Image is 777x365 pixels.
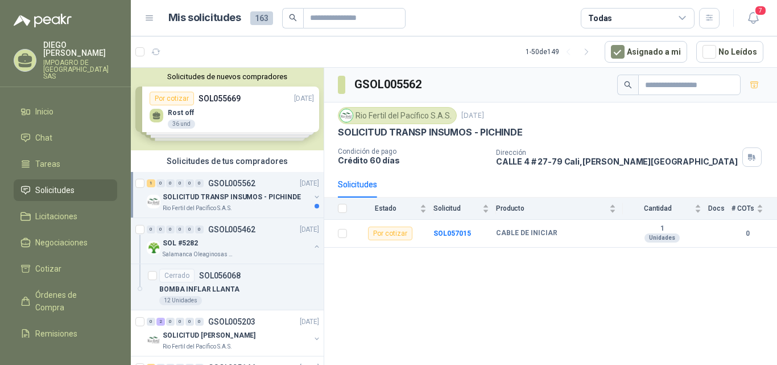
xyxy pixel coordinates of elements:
[147,179,155,187] div: 1
[208,318,255,326] p: GSOL005203
[176,179,184,187] div: 0
[35,210,77,223] span: Licitaciones
[731,204,754,212] span: # COTs
[338,147,487,155] p: Condición de pago
[605,41,687,63] button: Asignado a mi
[163,250,234,259] p: Salamanca Oleaginosas SAS
[147,177,321,213] a: 1 0 0 0 0 0 GSOL005562[DATE] Company LogoSOLICITUD TRANSP INSUMOS - PICHINDERio Fertil del Pacífi...
[433,198,496,220] th: Solicitud
[131,68,324,150] div: Solicitudes de nuevos compradoresPor cotizarSOL055669[DATE] Rost off36 undPor cotizarSOL055791[DA...
[35,184,75,196] span: Solicitudes
[176,318,184,326] div: 0
[43,41,117,57] p: DIEGO [PERSON_NAME]
[195,179,204,187] div: 0
[147,315,321,351] a: 0 2 0 0 0 0 GSOL005203[DATE] Company LogoSOLICITUD [PERSON_NAME]Rio Fertil del Pacífico S.A.S.
[163,238,198,249] p: SOL #5282
[433,204,480,212] span: Solicitud
[340,109,353,122] img: Company Logo
[35,263,61,275] span: Cotizar
[131,150,324,172] div: Solicitudes de tus compradores
[35,327,77,340] span: Remisiones
[185,179,194,187] div: 0
[166,225,175,233] div: 0
[35,289,106,314] span: Órdenes de Compra
[14,323,117,345] a: Remisiones
[300,317,319,327] p: [DATE]
[159,296,202,305] div: 12 Unidades
[526,43,596,61] div: 1 - 50 de 149
[14,284,117,318] a: Órdenes de Compra
[368,227,412,240] div: Por cotizar
[496,204,607,212] span: Producto
[208,179,255,187] p: GSOL005562
[35,158,60,170] span: Tareas
[644,233,680,243] div: Unidades
[496,149,738,157] p: Dirección
[496,157,738,166] p: CALLE 4 # 27-79 Cali , [PERSON_NAME][GEOGRAPHIC_DATA]
[354,198,433,220] th: Estado
[131,264,324,310] a: CerradoSOL056068BOMBA INFLAR LLANTA12 Unidades
[623,224,701,233] b: 1
[166,179,175,187] div: 0
[208,225,255,233] p: GSOL005462
[696,41,763,63] button: No Leídos
[496,198,623,220] th: Producto
[147,225,155,233] div: 0
[43,59,117,80] p: IMPOAGRO DE [GEOGRAPHIC_DATA] SAS
[338,178,377,191] div: Solicitudes
[176,225,184,233] div: 0
[199,272,241,280] p: SOL056068
[743,8,763,28] button: 7
[163,204,232,213] p: Rio Fertil del Pacífico S.A.S.
[623,204,692,212] span: Cantidad
[14,206,117,227] a: Licitaciones
[35,105,53,118] span: Inicio
[338,126,523,138] p: SOLICITUD TRANSP INSUMOS - PICHINDE
[166,318,175,326] div: 0
[354,76,423,93] h3: GSOL005562
[354,204,418,212] span: Estado
[14,127,117,149] a: Chat
[250,11,273,25] span: 163
[185,318,194,326] div: 0
[14,179,117,201] a: Solicitudes
[300,224,319,235] p: [DATE]
[754,5,767,16] span: 7
[156,225,165,233] div: 0
[338,107,457,124] div: Rio Fertil del Pacífico S.A.S.
[731,198,777,220] th: # COTs
[624,81,632,89] span: search
[338,155,487,165] p: Crédito 60 días
[731,228,763,239] b: 0
[14,153,117,175] a: Tareas
[14,258,117,280] a: Cotizar
[147,318,155,326] div: 0
[147,241,160,255] img: Company Logo
[289,14,297,22] span: search
[35,236,88,249] span: Negociaciones
[496,229,557,238] b: CABLE DE INICIAR
[147,195,160,208] img: Company Logo
[14,101,117,122] a: Inicio
[163,330,255,341] p: SOLICITUD [PERSON_NAME]
[195,318,204,326] div: 0
[14,14,72,27] img: Logo peakr
[300,178,319,189] p: [DATE]
[588,12,612,24] div: Todas
[135,72,319,81] button: Solicitudes de nuevos compradores
[35,132,52,144] span: Chat
[159,284,239,295] p: BOMBA INFLAR LLANTA
[163,192,301,203] p: SOLICITUD TRANSP INSUMOS - PICHINDE
[168,10,241,26] h1: Mis solicitudes
[185,225,194,233] div: 0
[147,333,160,347] img: Company Logo
[156,179,165,187] div: 0
[159,269,195,282] div: Cerrado
[14,232,117,253] a: Negociaciones
[708,198,731,220] th: Docs
[433,229,471,237] a: SOL057015
[461,110,484,121] p: [DATE]
[163,342,232,351] p: Rio Fertil del Pacífico S.A.S.
[623,198,708,220] th: Cantidad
